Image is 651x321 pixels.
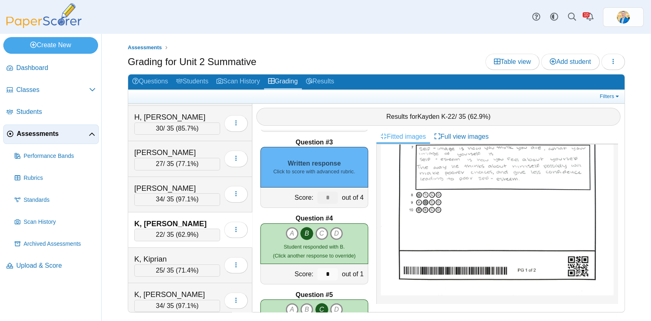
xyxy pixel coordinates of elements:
span: 27 [156,160,163,167]
span: 62.9% [178,231,196,238]
a: Grading [264,74,302,90]
span: Travis McFarland [617,11,630,24]
span: Dashboard [16,63,96,72]
span: Rubrics [24,174,96,182]
span: 62.9% [470,113,488,120]
span: Standards [24,196,96,204]
b: Question #3 [296,138,333,147]
span: 22 [448,113,455,120]
h1: Grading for Unit 2 Summative [128,55,256,69]
div: out of 4 [340,188,367,207]
div: out of 1 [340,111,367,131]
span: Students [16,107,96,116]
div: [PERSON_NAME] [134,147,216,158]
a: Alerts [581,8,599,26]
i: B [300,227,313,240]
i: C [315,303,328,316]
a: Questions [128,74,172,90]
div: / 35 ( ) [134,229,220,241]
div: / 35 ( ) [134,122,220,135]
span: 97.1% [178,196,196,203]
span: 34 [156,302,163,309]
span: 30 [156,125,163,132]
span: Assessments [17,129,89,138]
a: Table view [485,54,540,70]
span: Student responded with B. [284,244,345,250]
span: Add student [550,58,591,65]
a: Students [3,103,99,122]
span: 34 [156,196,163,203]
div: / 35 ( ) [134,193,220,205]
a: Create New [3,37,98,53]
a: Results [302,74,338,90]
a: Rubrics [11,168,99,188]
span: Table view [494,58,531,65]
div: Score: [261,264,315,284]
span: 85.7% [178,125,196,132]
a: Dashboard [3,59,99,78]
small: Click to score with advanced rubric. [273,168,355,175]
div: out of 1 [340,264,367,284]
a: Standards [11,190,99,210]
a: Fitted images [376,130,430,144]
div: Score: [261,188,315,207]
img: ps.jrF02AmRZeRNgPWo [617,11,630,24]
div: / 35 ( ) [134,300,220,312]
div: [PERSON_NAME] [134,183,216,194]
i: A [286,227,299,240]
span: 77.1% [178,160,196,167]
a: Full view images [430,130,493,144]
div: / 35 ( ) [134,158,220,170]
div: / 35 ( ) [134,264,220,277]
div: K, [PERSON_NAME] [134,218,216,229]
small: (Click another response to override) [273,244,356,259]
b: Question #5 [296,290,333,299]
a: Scan History [212,74,264,90]
i: B [300,303,313,316]
i: D [330,303,343,316]
div: K, [PERSON_NAME] [134,289,216,300]
i: A [286,303,299,316]
a: Performance Bands [11,146,99,166]
span: 25 [156,267,163,274]
a: Assessments [126,43,164,53]
span: Upload & Score [16,261,96,270]
b: Question #4 [296,214,333,223]
a: Archived Assessments [11,234,99,254]
span: 22 [156,231,163,238]
span: Kayden K [417,113,446,120]
a: Add student [541,54,599,70]
span: Scan History [24,218,96,226]
span: 97.1% [178,302,196,309]
a: Filters [598,92,623,100]
span: Archived Assessments [24,240,96,248]
a: Upload & Score [3,256,99,276]
span: Performance Bands [24,152,96,160]
div: K, Kiprian [134,254,216,264]
span: 71.4% [178,267,196,274]
i: C [315,227,328,240]
a: Classes [3,81,99,100]
a: ps.jrF02AmRZeRNgPWo [603,7,644,27]
i: D [330,227,343,240]
span: Assessments [128,44,162,50]
a: Scan History [11,212,99,232]
a: Students [172,74,212,90]
a: PaperScorer [3,22,85,29]
div: Results for - / 35 ( ) [256,108,620,126]
span: Classes [16,85,89,94]
div: Written response [260,147,368,188]
a: Assessments [3,124,99,144]
img: PaperScorer [3,3,85,28]
div: H, [PERSON_NAME] [134,112,216,122]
